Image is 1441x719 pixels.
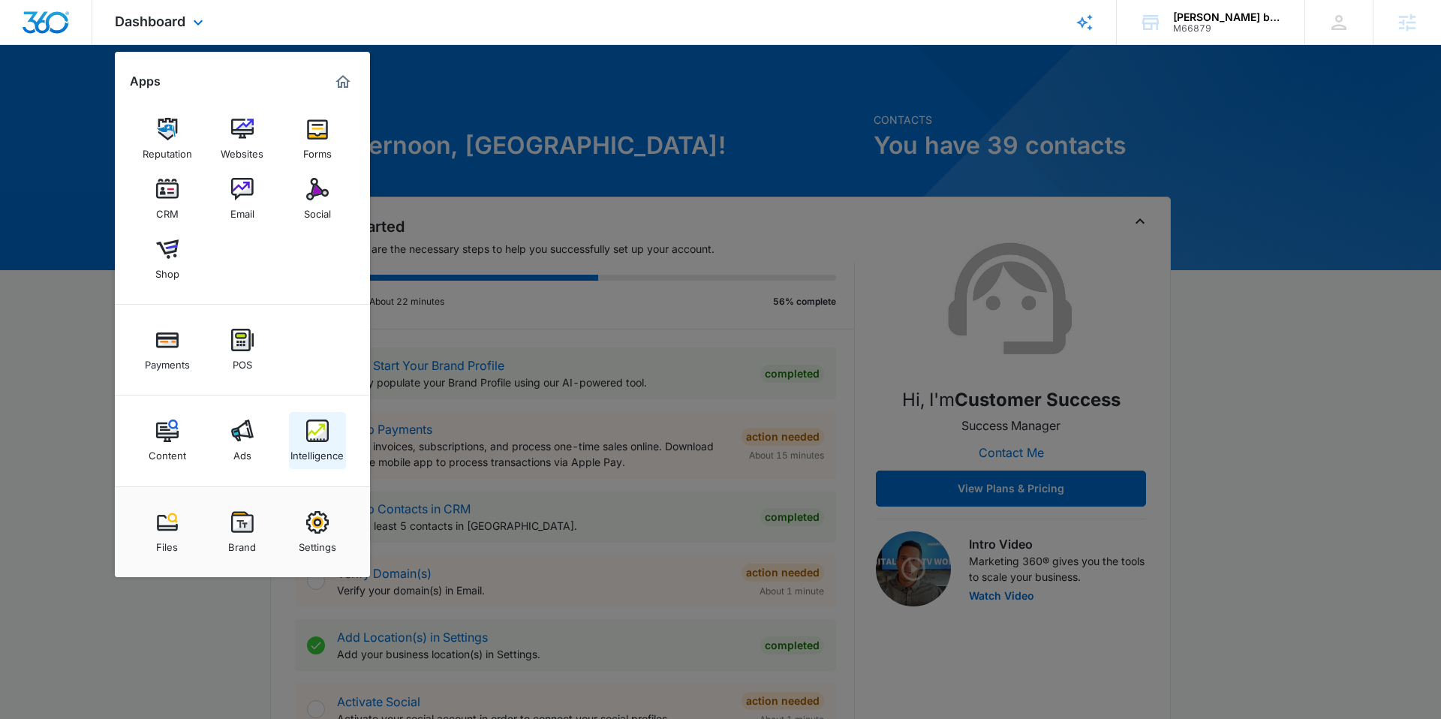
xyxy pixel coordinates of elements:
span: Dashboard [115,14,185,29]
img: tab_keywords_by_traffic_grey.svg [149,87,161,99]
img: tab_domain_overview_orange.svg [41,87,53,99]
div: account name [1173,11,1283,23]
div: Intelligence [290,442,344,462]
div: Domain Overview [57,89,134,98]
div: Keywords by Traffic [166,89,253,98]
div: Reputation [143,140,192,160]
div: Payments [145,351,190,371]
div: v 4.0.25 [42,24,74,36]
div: Social [304,200,331,220]
div: Brand [228,534,256,553]
div: Settings [299,534,336,553]
a: Shop [139,230,196,287]
div: Content [149,442,186,462]
a: Content [139,412,196,469]
h2: Apps [130,74,161,89]
div: Ads [233,442,251,462]
div: Email [230,200,254,220]
a: Files [139,504,196,561]
div: Shop [155,260,179,280]
div: CRM [156,200,179,220]
a: Forms [289,110,346,167]
a: CRM [139,170,196,227]
div: account id [1173,23,1283,34]
div: Domain: [DOMAIN_NAME] [39,39,165,51]
div: Websites [221,140,263,160]
a: Brand [214,504,271,561]
a: Marketing 360® Dashboard [331,70,355,94]
a: Reputation [139,110,196,167]
div: Forms [303,140,332,160]
img: website_grey.svg [24,39,36,51]
a: Payments [139,321,196,378]
a: Email [214,170,271,227]
a: POS [214,321,271,378]
a: Ads [214,412,271,469]
a: Social [289,170,346,227]
div: POS [233,351,252,371]
a: Intelligence [289,412,346,469]
a: Settings [289,504,346,561]
div: Files [156,534,178,553]
a: Websites [214,110,271,167]
img: logo_orange.svg [24,24,36,36]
